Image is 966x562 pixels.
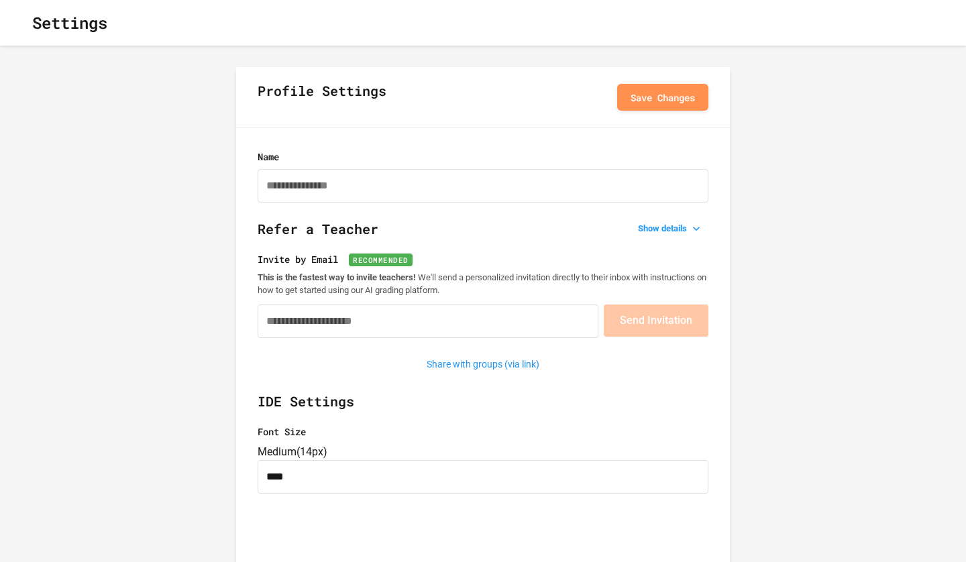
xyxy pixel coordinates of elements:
label: Invite by Email [258,252,708,266]
label: Font Size [258,425,708,439]
h2: IDE Settings [258,391,708,425]
button: Share with groups (via link) [420,354,546,375]
button: Show details [633,219,708,238]
strong: This is the fastest way to invite teachers! [258,272,416,282]
span: Recommended [349,254,413,266]
h2: Refer a Teacher [258,219,708,252]
label: Name [258,150,708,164]
h2: Profile Settings [258,80,386,114]
p: We'll send a personalized invitation directly to their inbox with instructions on how to get star... [258,272,708,296]
h1: Settings [32,11,107,35]
div: Medium ( 14px ) [258,444,708,460]
button: Save Changes [617,84,708,111]
button: Send Invitation [604,304,708,337]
